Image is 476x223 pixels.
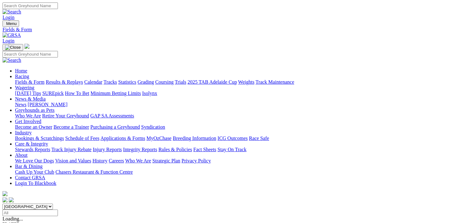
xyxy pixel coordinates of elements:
a: Who We Are [125,158,151,163]
a: 2025 TAB Adelaide Cup [187,79,237,85]
a: Contact GRSA [15,175,45,180]
a: Isolynx [142,91,157,96]
a: Applications & Forms [100,136,145,141]
a: Purchasing a Greyhound [90,124,140,130]
a: Breeding Information [173,136,216,141]
a: Login To Blackbook [15,181,56,186]
a: Fact Sheets [193,147,216,152]
img: facebook.svg [3,197,8,202]
a: Calendar [84,79,102,85]
a: Race Safe [249,136,269,141]
a: Track Maintenance [256,79,294,85]
a: About [15,152,28,158]
a: History [92,158,107,163]
span: Loading... [3,216,23,221]
a: Integrity Reports [123,147,157,152]
button: Toggle navigation [3,20,19,27]
a: Strategic Plan [152,158,180,163]
a: [PERSON_NAME] [28,102,67,107]
img: Close [5,45,21,50]
a: ICG Outcomes [218,136,248,141]
a: Cash Up Your Club [15,169,54,175]
a: Home [15,68,27,73]
a: Syndication [141,124,165,130]
input: Search [3,2,58,9]
a: Login [3,15,14,20]
a: Rules & Policies [158,147,192,152]
a: Retire Your Greyhound [42,113,89,118]
a: [DATE] Tips [15,91,41,96]
div: Bar & Dining [15,169,473,175]
a: Who We Are [15,113,41,118]
a: News [15,102,26,107]
button: Toggle navigation [3,44,23,51]
a: Careers [109,158,124,163]
a: Racing [15,74,29,79]
a: Care & Integrity [15,141,48,146]
img: logo-grsa-white.png [3,191,8,196]
div: Care & Integrity [15,147,473,152]
a: Trials [175,79,186,85]
a: Wagering [15,85,34,90]
div: Get Involved [15,124,473,130]
a: Become a Trainer [54,124,89,130]
input: Search [3,51,58,57]
a: Injury Reports [93,147,122,152]
a: Stay On Track [218,147,246,152]
a: Weights [238,79,254,85]
a: Become an Owner [15,124,52,130]
a: Login [3,38,14,43]
a: Coursing [155,79,174,85]
a: Industry [15,130,32,135]
div: Greyhounds as Pets [15,113,473,119]
input: Select date [3,210,58,216]
a: Track Injury Rebate [51,147,91,152]
a: Chasers Restaurant & Function Centre [55,169,133,175]
a: How To Bet [65,91,90,96]
a: We Love Our Dogs [15,158,54,163]
a: Results & Replays [46,79,83,85]
a: Tracks [104,79,117,85]
a: Stewards Reports [15,147,50,152]
a: Greyhounds as Pets [15,107,54,113]
a: SUREpick [42,91,64,96]
a: Vision and Values [55,158,91,163]
div: Industry [15,136,473,141]
span: Menu [6,21,17,26]
div: Racing [15,79,473,85]
a: GAP SA Assessments [90,113,134,118]
div: News & Media [15,102,473,107]
a: Statistics [118,79,136,85]
img: Search [3,9,21,15]
div: Wagering [15,91,473,96]
a: Bookings & Scratchings [15,136,64,141]
img: twitter.svg [9,197,14,202]
img: logo-grsa-white.png [24,44,29,49]
a: Schedule of Fees [65,136,99,141]
a: Fields & Form [15,79,44,85]
a: Fields & Form [3,27,473,32]
a: Get Involved [15,119,41,124]
img: GRSA [3,32,21,38]
img: Search [3,57,21,63]
a: Bar & Dining [15,164,43,169]
div: About [15,158,473,164]
a: Grading [138,79,154,85]
a: MyOzChase [146,136,171,141]
a: News & Media [15,96,46,102]
a: Minimum Betting Limits [90,91,141,96]
a: Privacy Policy [182,158,211,163]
